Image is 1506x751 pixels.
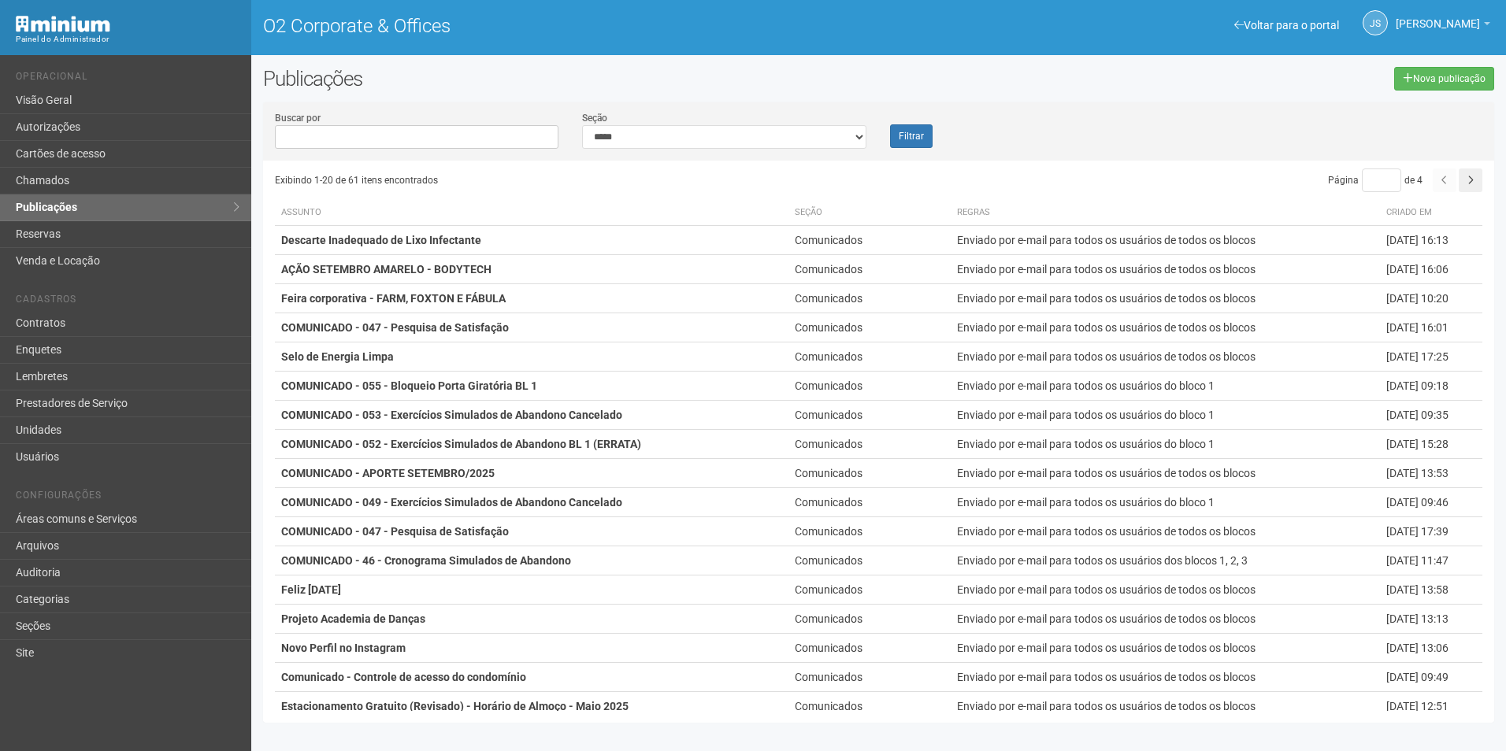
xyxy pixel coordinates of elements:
a: Nova publicação [1394,67,1494,91]
td: Enviado por e-mail para todos os usuários do bloco 1 [951,372,1380,401]
th: Seção [788,200,951,226]
td: [DATE] 16:01 [1380,313,1482,342]
strong: Comunicado - Controle de acesso do condomínio [281,671,526,683]
td: Enviado por e-mail para todos os usuários de todos os blocos [951,605,1380,634]
a: [PERSON_NAME] [1396,20,1490,32]
td: [DATE] 09:35 [1380,401,1482,430]
strong: COMUNICADO - 053 - Exercícios Simulados de Abandono Cancelado [281,409,622,421]
td: Comunicados [788,226,951,255]
li: Configurações [16,490,239,506]
strong: COMUNICADO - 46 - Cronograma Simulados de Abandono [281,554,571,567]
td: Enviado por e-mail para todos os usuários de todos os blocos [951,692,1380,721]
td: [DATE] 09:46 [1380,488,1482,517]
td: Comunicados [788,401,951,430]
td: Enviado por e-mail para todos os usuários do bloco 1 [951,430,1380,459]
td: Comunicados [788,430,951,459]
strong: COMUNICADO - 047 - Pesquisa de Satisfação [281,321,509,334]
td: [DATE] 10:20 [1380,284,1482,313]
td: [DATE] 13:06 [1380,634,1482,663]
td: Comunicados [788,575,951,605]
img: Minium [16,16,110,32]
td: [DATE] 13:13 [1380,605,1482,634]
td: Enviado por e-mail para todos os usuários de todos os blocos [951,255,1380,284]
h1: O2 Corporate & Offices [263,16,867,36]
td: Comunicados [788,663,951,692]
strong: Feira corporativa - FARM, FOXTON E FÁBULA [281,292,506,305]
li: Operacional [16,71,239,87]
button: Filtrar [890,124,933,148]
strong: Feliz [DATE] [281,583,341,596]
th: Assunto [275,200,788,226]
td: Enviado por e-mail para todos os usuários de todos os blocos [951,459,1380,488]
td: Comunicados [788,546,951,575]
td: Enviado por e-mail para todos os usuários de todos os blocos [951,575,1380,605]
span: Jeferson Souza [1396,2,1480,30]
td: [DATE] 09:49 [1380,663,1482,692]
td: [DATE] 13:53 [1380,459,1482,488]
span: Página de 4 [1328,175,1423,186]
td: [DATE] 17:39 [1380,517,1482,546]
td: [DATE] 16:06 [1380,255,1482,284]
td: Comunicados [788,692,951,721]
label: Seção [582,111,607,125]
td: Comunicados [788,459,951,488]
td: Comunicados [788,605,951,634]
td: [DATE] 13:58 [1380,575,1482,605]
td: Enviado por e-mail para todos os usuários de todos os blocos [951,284,1380,313]
strong: Selo de Energia Limpa [281,350,394,363]
td: Comunicados [788,255,951,284]
li: Cadastros [16,294,239,310]
td: Comunicados [788,372,951,401]
td: [DATE] 16:13 [1380,226,1482,255]
a: Voltar para o portal [1234,19,1339,31]
strong: COMUNICADO - APORTE SETEMBRO/2025 [281,467,495,479]
td: Enviado por e-mail para todos os usuários de todos os blocos [951,226,1380,255]
strong: COMUNICADO - 047 - Pesquisa de Satisfação [281,525,509,538]
strong: Descarte Inadequado de Lixo Infectante [281,234,481,246]
td: Comunicados [788,488,951,517]
td: [DATE] 12:51 [1380,692,1482,721]
strong: AÇÃO SETEMBRO AMARELO - BODYTECH [281,263,491,276]
h2: Publicações [263,67,762,91]
a: JS [1363,10,1388,35]
td: Comunicados [788,284,951,313]
strong: Novo Perfil no Instagram [281,642,406,654]
td: Enviado por e-mail para todos os usuários de todos os blocos [951,634,1380,663]
td: Enviado por e-mail para todos os usuários do bloco 1 [951,488,1380,517]
td: Comunicados [788,313,951,342]
th: Regras [951,200,1380,226]
td: Enviado por e-mail para todos os usuários de todos os blocos [951,313,1380,342]
td: Enviado por e-mail para todos os usuários do bloco 1 [951,401,1380,430]
td: Comunicados [788,634,951,663]
td: Enviado por e-mail para todos os usuários de todos os blocos [951,663,1380,692]
strong: Estacionamento Gratuito (Revisado) - Horário de Almoço - Maio 2025 [281,700,629,712]
td: [DATE] 15:28 [1380,430,1482,459]
td: Enviado por e-mail para todos os usuários de todos os blocos [951,517,1380,546]
label: Buscar por [275,111,321,125]
td: [DATE] 17:25 [1380,342,1482,372]
td: [DATE] 11:47 [1380,546,1482,575]
td: Comunicados [788,342,951,372]
div: Painel do Administrador [16,32,239,46]
td: Enviado por e-mail para todos os usuários de todos os blocos [951,342,1380,372]
strong: COMUNICADO - 052 - Exercícios Simulados de Abandono BL 1 (ERRATA) [281,438,641,450]
div: Exibindo 1-20 de 61 itens encontrados [275,168,879,192]
strong: COMUNICADO - 049 - Exercícios Simulados de Abandono Cancelado [281,496,622,509]
strong: COMUNICADO - 055 - Bloqueio Porta Giratória BL 1 [281,379,537,392]
td: [DATE] 09:18 [1380,372,1482,401]
td: Comunicados [788,517,951,546]
strong: Projeto Academia de Danças [281,612,425,625]
th: Criado em [1380,200,1482,226]
td: Enviado por e-mail para todos os usuários dos blocos 1, 2, 3 [951,546,1380,575]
